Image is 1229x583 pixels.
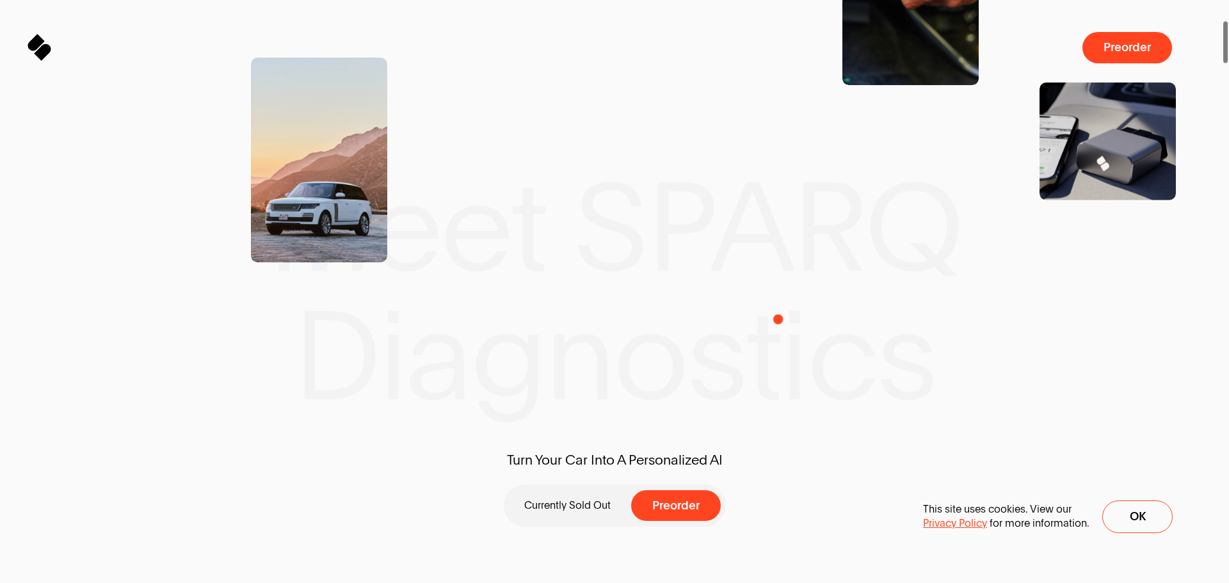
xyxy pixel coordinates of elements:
span: Preorder [1104,42,1151,54]
p: Currently Sold Out [524,499,611,513]
button: Ok [1102,500,1173,533]
a: Privacy Policy [923,516,987,531]
span: Turn Your Car Into A Personalized AI [507,451,723,469]
button: Preorder a SPARQ Diagnostics Device [1082,32,1172,63]
span: Turn Your Car Into A Personalized AI [480,451,749,469]
p: This site uses cookies. View our for more information. [923,502,1089,531]
img: Product Shot of a SPARQ Diagnostics Device [1040,83,1176,200]
button: Preorder [631,490,721,522]
span: Ok [1130,511,1146,523]
img: Range Rover Scenic Shot [251,58,387,262]
span: Preorder [652,500,700,512]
